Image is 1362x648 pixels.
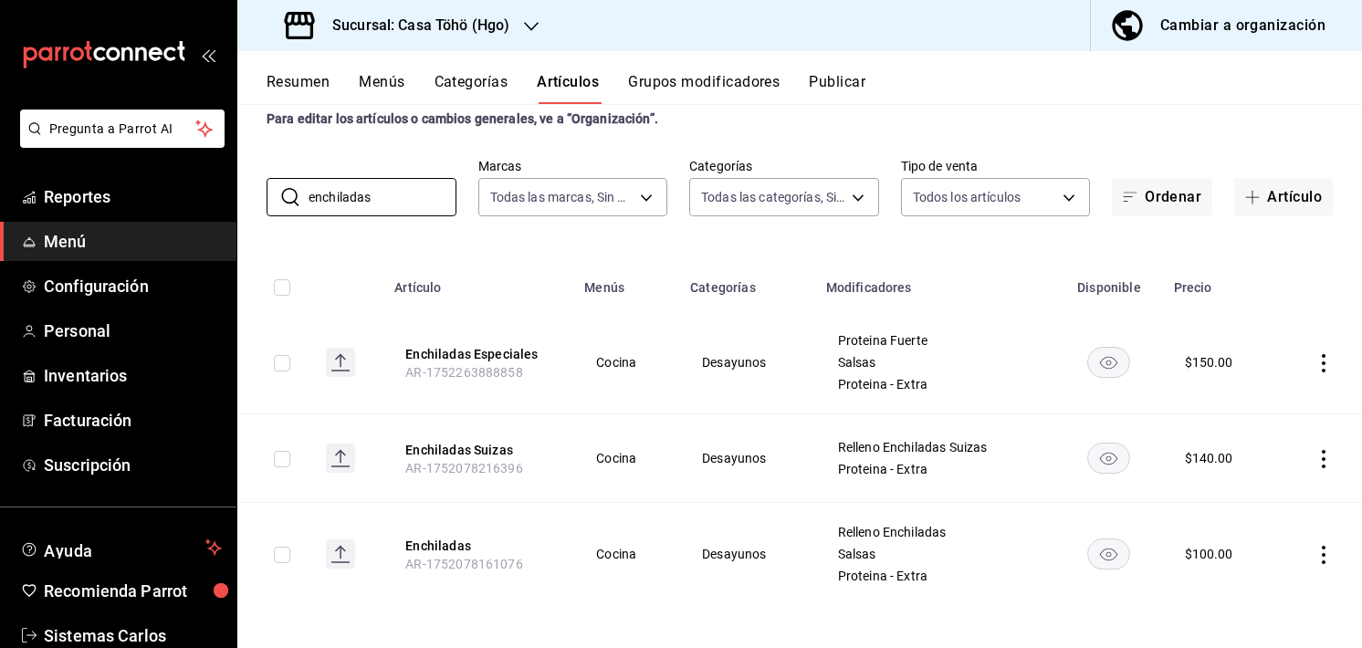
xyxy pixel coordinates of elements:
a: Pregunta a Parrot AI [13,132,225,152]
button: open_drawer_menu [201,47,215,62]
span: Desayunos [702,452,791,465]
span: Cocina [596,452,656,465]
span: Desayunos [702,548,791,560]
button: availability-product [1087,538,1130,570]
span: Cocina [596,548,656,560]
th: Disponible [1055,253,1162,311]
div: $ 150.00 [1185,353,1233,371]
div: Cambiar a organización [1160,13,1325,38]
button: Resumen [267,73,330,104]
button: Pregunta a Parrot AI [20,110,225,148]
button: edit-product-location [405,345,551,363]
button: edit-product-location [405,537,551,555]
span: Reportes [44,184,222,209]
span: Pregunta a Parrot AI [49,120,196,139]
input: Buscar artículo [309,179,456,215]
span: Sistemas Carlos [44,623,222,648]
button: Grupos modificadores [628,73,780,104]
button: availability-product [1087,347,1130,378]
th: Artículo [383,253,573,311]
button: availability-product [1087,443,1130,474]
button: Artículo [1234,178,1333,216]
span: Cocina [596,356,656,369]
span: AR-1752078161076 [405,557,522,571]
label: Tipo de venta [901,160,1091,172]
span: AR-1752263888858 [405,365,522,380]
div: $ 140.00 [1185,449,1233,467]
button: Categorías [435,73,508,104]
span: Proteina - Extra [838,570,1033,582]
button: Artículos [537,73,599,104]
div: $ 100.00 [1185,545,1233,563]
span: Facturación [44,408,222,433]
span: Proteina - Extra [838,378,1033,391]
th: Precio [1163,253,1277,311]
span: Suscripción [44,453,222,477]
button: Menús [359,73,404,104]
button: edit-product-location [405,441,551,459]
span: Configuración [44,274,222,298]
span: Salsas [838,548,1033,560]
span: Salsas [838,356,1033,369]
th: Menús [573,253,679,311]
span: Inventarios [44,363,222,388]
button: actions [1315,450,1333,468]
strong: Para editar los artículos o cambios generales, ve a “Organización”. [267,111,658,126]
h3: Sucursal: Casa Töhö (Hgo) [318,15,509,37]
th: Categorías [679,253,814,311]
span: Todas las categorías, Sin categoría [701,188,845,206]
span: Desayunos [702,356,791,369]
span: Todas las marcas, Sin marca [490,188,634,206]
span: Proteina - Extra [838,463,1033,476]
label: Marcas [478,160,668,172]
label: Categorías [689,160,879,172]
span: Ayuda [44,537,198,559]
button: Publicar [809,73,865,104]
span: Menú [44,229,222,254]
button: actions [1315,546,1333,564]
span: Proteina Fuerte [838,334,1033,347]
span: Todos los artículos [913,188,1022,206]
button: Ordenar [1112,178,1212,216]
span: Relleno Enchiladas Suizas [838,441,1033,454]
span: Personal [44,319,222,343]
span: Relleno Enchiladas [838,526,1033,538]
span: AR-1752078216396 [405,461,522,476]
span: Recomienda Parrot [44,579,222,603]
th: Modificadores [815,253,1056,311]
div: navigation tabs [267,73,1362,104]
button: actions [1315,354,1333,372]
